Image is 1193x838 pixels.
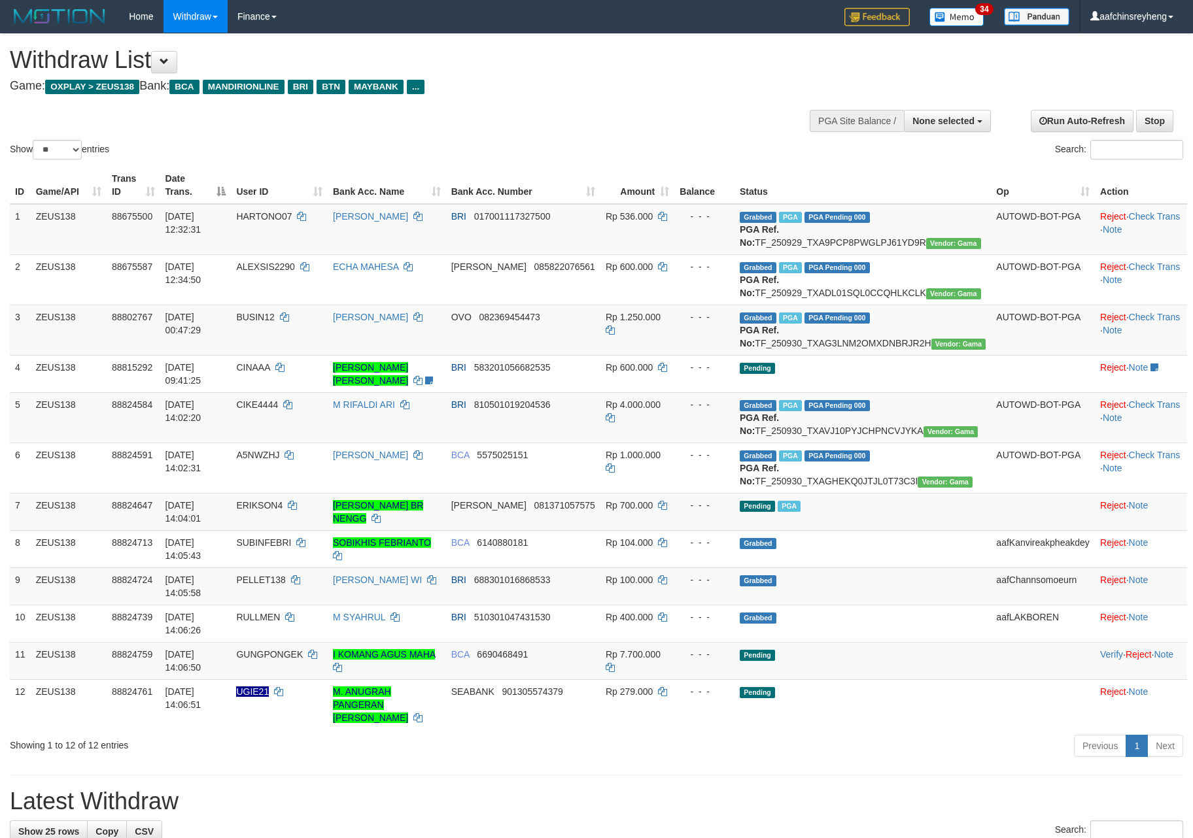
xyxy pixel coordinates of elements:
[1100,537,1126,548] a: Reject
[236,312,274,322] span: BUSIN12
[112,500,152,511] span: 88824647
[1103,224,1122,235] a: Note
[112,211,152,222] span: 88675500
[680,361,729,374] div: - - -
[1126,649,1152,660] a: Reject
[236,649,303,660] span: GUNGPONGEK
[991,254,1095,305] td: AUTOWD-BOT-PGA
[1100,686,1126,697] a: Reject
[333,399,395,410] a: M RIFALDI ARI
[1095,530,1187,567] td: ·
[1129,399,1181,410] a: Check Trans
[10,733,487,752] div: Showing 1 to 12 of 12 entries
[740,325,779,348] b: PGA Ref. No:
[740,363,775,374] span: Pending
[600,167,674,204] th: Amount: activate to sort column ascending
[674,167,735,204] th: Balance
[1100,500,1126,511] a: Reject
[31,605,107,642] td: ZEUS138
[779,262,802,273] span: Marked by aafpengsreynich
[18,826,79,837] span: Show 25 rows
[1031,110,1133,132] a: Run Auto-Refresh
[926,238,981,249] span: Vendor URL: https://trx31.1velocity.biz
[740,575,776,586] span: Grabbed
[606,211,653,222] span: Rp 536.000
[779,212,802,223] span: Marked by aaftrukkakada
[349,80,404,94] span: MAYBANK
[333,537,431,548] a: SOBIKHIS FEBRIANTO
[1095,605,1187,642] td: ·
[740,262,776,273] span: Grabbed
[328,167,446,204] th: Bank Acc. Name: activate to sort column ascending
[680,310,729,324] div: - - -
[474,575,551,585] span: Copy 688301016868533 to clipboard
[31,642,107,679] td: ZEUS138
[451,686,494,697] span: SEABANK
[804,312,870,324] span: PGA Pending
[165,312,201,335] span: [DATE] 00:47:29
[1090,140,1183,159] input: Search:
[1154,649,1174,660] a: Note
[31,167,107,204] th: Game/API: activate to sort column ascending
[735,204,991,255] td: TF_250929_TXA9PCP8PWGLPJ61YD9R
[606,500,653,511] span: Rp 700.000
[740,538,776,549] span: Grabbed
[804,212,870,223] span: PGA Pending
[991,443,1095,493] td: AUTOWD-BOT-PGA
[236,399,278,410] span: CIKE4444
[1129,362,1149,373] a: Note
[1129,612,1149,622] a: Note
[1004,8,1069,25] img: panduan.png
[165,612,201,635] span: [DATE] 14:06:26
[31,530,107,567] td: ZEUS138
[112,450,152,460] span: 88824591
[740,412,779,436] b: PGA Ref. No:
[10,679,31,729] td: 12
[236,450,279,460] span: A5NWZHJ
[10,642,31,679] td: 11
[1129,575,1149,585] a: Note
[451,399,466,410] span: BRI
[1095,305,1187,355] td: · ·
[912,116,975,126] span: None selected
[474,211,551,222] span: Copy 017001117327500 to clipboard
[451,500,527,511] span: [PERSON_NAME]
[502,686,562,697] span: Copy 901305574379 to clipboard
[680,260,729,273] div: - - -
[740,450,776,461] span: Grabbed
[1100,649,1123,660] a: Verify
[112,362,152,373] span: 88815292
[1136,110,1173,132] a: Stop
[1103,275,1122,285] a: Note
[45,80,139,94] span: OXPLAY > ZEUS138
[451,312,472,322] span: OVO
[477,649,528,660] span: Copy 6690468491 to clipboard
[680,448,729,461] div: - - -
[1103,463,1122,473] a: Note
[680,573,729,586] div: - - -
[1095,679,1187,729] td: ·
[918,477,973,488] span: Vendor URL: https://trx31.1velocity.biz
[1126,735,1148,757] a: 1
[606,612,653,622] span: Rp 400.000
[10,605,31,642] td: 10
[333,450,408,460] a: [PERSON_NAME]
[1095,355,1187,392] td: ·
[991,392,1095,443] td: AUTOWD-BOT-PGA
[804,450,870,461] span: PGA Pending
[991,567,1095,605] td: aafChannsomoeurn
[474,612,551,622] span: Copy 510301047431530 to clipboard
[31,254,107,305] td: ZEUS138
[735,443,991,493] td: TF_250930_TXAGHEKQ0JTJL0T73C3I
[333,312,408,322] a: [PERSON_NAME]
[10,7,109,26] img: MOTION_logo.png
[10,140,109,159] label: Show entries
[740,212,776,223] span: Grabbed
[165,686,201,710] span: [DATE] 14:06:51
[606,261,653,272] span: Rp 600.000
[1095,392,1187,443] td: · ·
[926,288,981,299] span: Vendor URL: https://trx31.1velocity.biz
[31,679,107,729] td: ZEUS138
[31,305,107,355] td: ZEUS138
[165,500,201,524] span: [DATE] 14:04:01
